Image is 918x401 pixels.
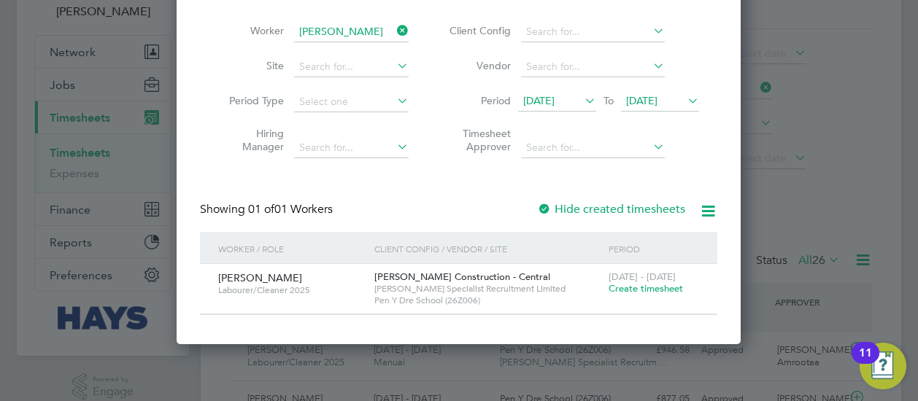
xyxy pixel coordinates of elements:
[860,343,906,389] button: Open Resource Center, 11 new notifications
[200,202,336,217] div: Showing
[374,283,601,295] span: [PERSON_NAME] Specialist Recruitment Limited
[859,353,872,372] div: 11
[523,94,555,107] span: [DATE]
[248,202,333,217] span: 01 Workers
[218,59,284,72] label: Site
[371,232,605,265] div: Client Config / Vendor / Site
[445,24,511,37] label: Client Config
[609,270,676,283] span: [DATE] - [DATE]
[215,232,371,265] div: Worker / Role
[445,59,511,72] label: Vendor
[218,94,284,107] label: Period Type
[294,138,409,158] input: Search for...
[537,202,685,217] label: Hide created timesheets
[599,91,618,110] span: To
[248,202,274,217] span: 01 of
[374,270,550,283] span: [PERSON_NAME] Construction - Central
[294,57,409,77] input: Search for...
[294,92,409,112] input: Select one
[521,57,665,77] input: Search for...
[218,127,284,153] label: Hiring Manager
[294,22,409,42] input: Search for...
[218,284,363,296] span: Labourer/Cleaner 2025
[626,94,657,107] span: [DATE]
[445,94,511,107] label: Period
[609,282,683,295] span: Create timesheet
[521,138,665,158] input: Search for...
[605,232,703,265] div: Period
[218,271,302,284] span: [PERSON_NAME]
[445,127,511,153] label: Timesheet Approver
[374,295,601,306] span: Pen Y Dre School (26Z006)
[521,22,665,42] input: Search for...
[218,24,284,37] label: Worker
